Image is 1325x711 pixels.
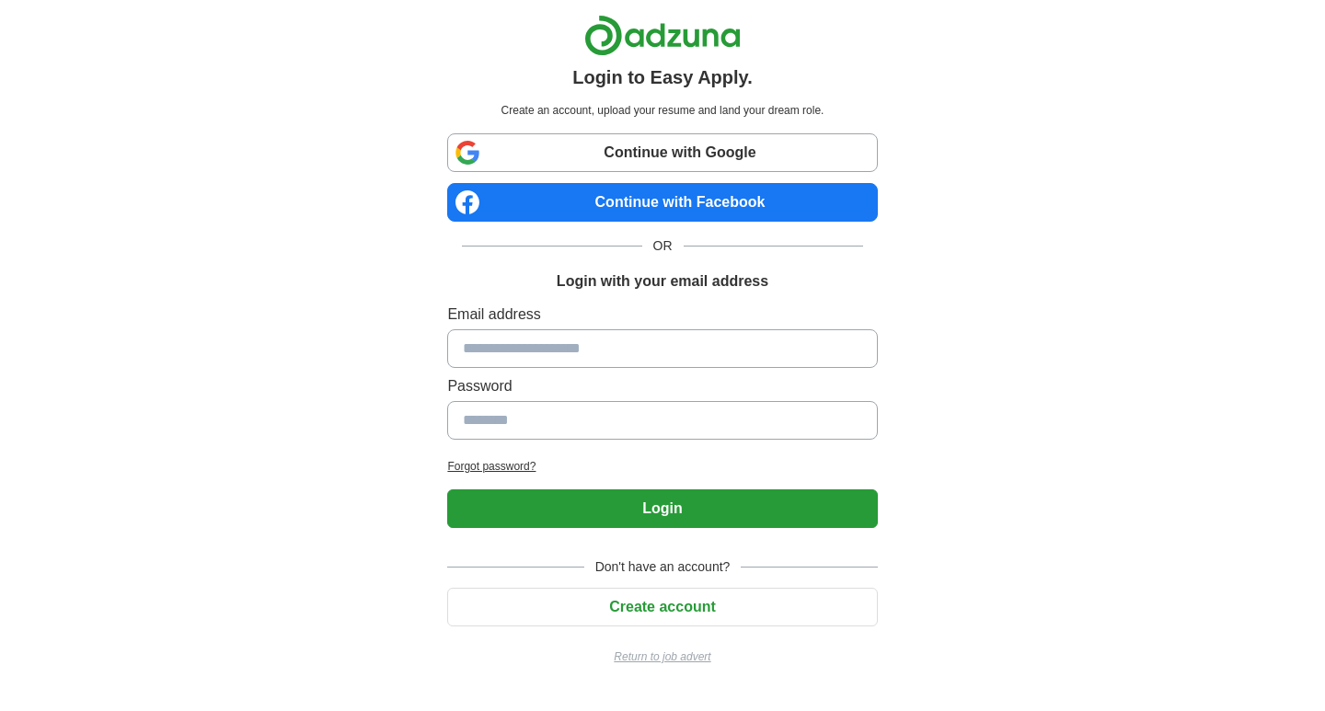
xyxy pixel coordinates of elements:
label: Email address [447,304,877,326]
a: Return to job advert [447,648,877,665]
img: Adzuna logo [584,15,741,56]
span: Don't have an account? [584,557,742,577]
label: Password [447,375,877,397]
a: Create account [447,599,877,614]
p: Create an account, upload your resume and land your dream role. [451,102,873,119]
a: Forgot password? [447,458,877,475]
h1: Login to Easy Apply. [572,63,753,91]
span: OR [642,236,684,256]
h1: Login with your email address [557,270,768,292]
a: Continue with Facebook [447,183,877,222]
button: Login [447,489,877,528]
a: Continue with Google [447,133,877,172]
button: Create account [447,588,877,626]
